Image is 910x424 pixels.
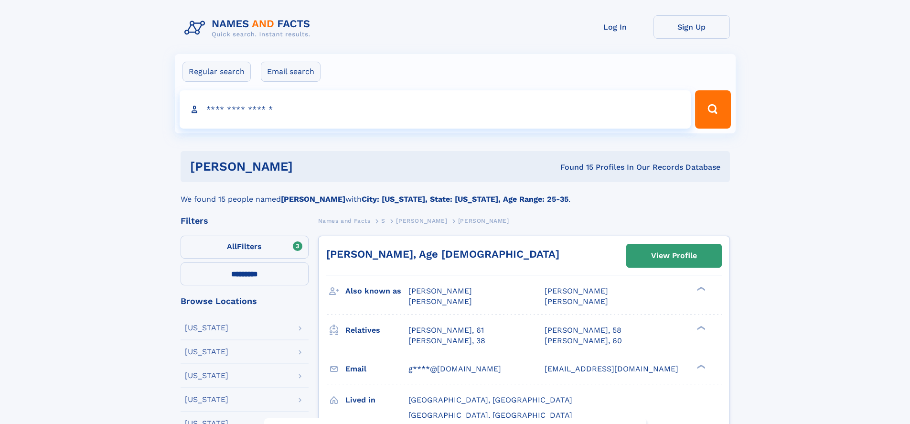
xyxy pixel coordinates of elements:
[182,62,251,82] label: Regular search
[181,182,730,205] div: We found 15 people named with .
[181,297,309,305] div: Browse Locations
[545,364,678,373] span: [EMAIL_ADDRESS][DOMAIN_NAME]
[318,215,371,227] a: Names and Facts
[326,248,559,260] a: [PERSON_NAME], Age [DEMOGRAPHIC_DATA]
[345,361,408,377] h3: Email
[396,217,447,224] span: [PERSON_NAME]
[577,15,653,39] a: Log In
[695,286,706,292] div: ❯
[653,15,730,39] a: Sign Up
[627,244,721,267] a: View Profile
[381,215,385,227] a: S
[227,242,237,251] span: All
[281,195,345,204] b: [PERSON_NAME]
[695,90,730,129] button: Search Button
[408,395,572,404] span: [GEOGRAPHIC_DATA], [GEOGRAPHIC_DATA]
[181,15,318,41] img: Logo Names and Facts
[695,325,706,331] div: ❯
[345,392,408,408] h3: Lived in
[427,162,720,173] div: Found 15 Profiles In Our Records Database
[408,297,472,306] span: [PERSON_NAME]
[185,396,228,403] div: [US_STATE]
[185,348,228,356] div: [US_STATE]
[181,236,309,259] label: Filters
[408,336,485,346] a: [PERSON_NAME], 38
[458,217,509,224] span: [PERSON_NAME]
[408,411,572,420] span: [GEOGRAPHIC_DATA], [GEOGRAPHIC_DATA]
[185,372,228,380] div: [US_STATE]
[408,286,472,295] span: [PERSON_NAME]
[695,363,706,370] div: ❯
[408,325,484,336] a: [PERSON_NAME], 61
[545,297,608,306] span: [PERSON_NAME]
[651,245,697,267] div: View Profile
[190,161,427,173] h1: [PERSON_NAME]
[545,336,622,346] a: [PERSON_NAME], 60
[381,217,385,224] span: S
[362,195,568,204] b: City: [US_STATE], State: [US_STATE], Age Range: 25-35
[180,90,691,129] input: search input
[396,215,447,227] a: [PERSON_NAME]
[545,286,608,295] span: [PERSON_NAME]
[185,324,228,332] div: [US_STATE]
[345,322,408,338] h3: Relatives
[345,283,408,299] h3: Also known as
[545,325,621,336] a: [PERSON_NAME], 58
[181,217,309,225] div: Filters
[261,62,321,82] label: Email search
